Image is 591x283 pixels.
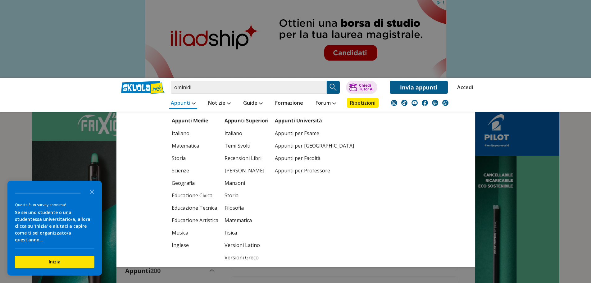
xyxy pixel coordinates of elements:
a: Appunti [169,98,197,109]
a: Temi Svolti [225,139,269,152]
a: Appunti Università [275,117,322,124]
img: WhatsApp [442,100,448,106]
a: Educazione Tecnica [172,202,218,214]
a: Educazione Artistica [172,214,218,226]
a: Inglese [172,239,218,251]
div: Questa è un survey anonima! [15,202,94,208]
a: Storia [172,152,218,164]
button: ChiediTutor AI [346,81,377,94]
div: Se sei uno studente o una studentessa universitario/a, allora clicca su 'Inizia' e aiutaci a capi... [15,209,94,243]
a: Matematica [225,214,269,226]
a: Accedi [457,81,470,94]
a: [PERSON_NAME] [225,164,269,177]
img: facebook [422,100,428,106]
a: Invia appunti [390,81,448,94]
a: Formazione [274,98,305,109]
a: Versioni Latino [225,239,269,251]
a: Appunti Medie [172,117,208,124]
img: youtube [411,100,418,106]
a: Matematica [172,139,218,152]
a: Italiano [172,127,218,139]
a: Appunti per [GEOGRAPHIC_DATA] [275,139,354,152]
div: Chiedi Tutor AI [359,84,374,91]
a: Storia [225,189,269,202]
a: Appunti Superiori [225,117,269,124]
a: Versioni Greco [225,251,269,264]
button: Close the survey [86,185,98,198]
a: Recensioni Libri [225,152,269,164]
a: Notizie [207,98,232,109]
a: Appunti per Facoltà [275,152,354,164]
a: Appunti per Esame [275,127,354,139]
input: Cerca appunti, riassunti o versioni [171,81,327,94]
img: Cerca appunti, riassunti o versioni [329,83,338,92]
a: Geografia [172,177,218,189]
button: Inizia [15,256,94,268]
a: Educazione Civica [172,189,218,202]
img: tiktok [401,100,407,106]
a: Italiano [225,127,269,139]
a: Manzoni [225,177,269,189]
a: Forum [314,98,338,109]
a: Musica [172,226,218,239]
a: Guide [242,98,264,109]
a: Filosofia [225,202,269,214]
img: instagram [391,100,397,106]
a: Ripetizioni [347,98,379,108]
button: Search Button [327,81,340,94]
div: Survey [7,181,102,276]
a: Scienze [172,164,218,177]
a: Fisica [225,226,269,239]
a: Appunti per Professore [275,164,354,177]
img: twitch [432,100,438,106]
